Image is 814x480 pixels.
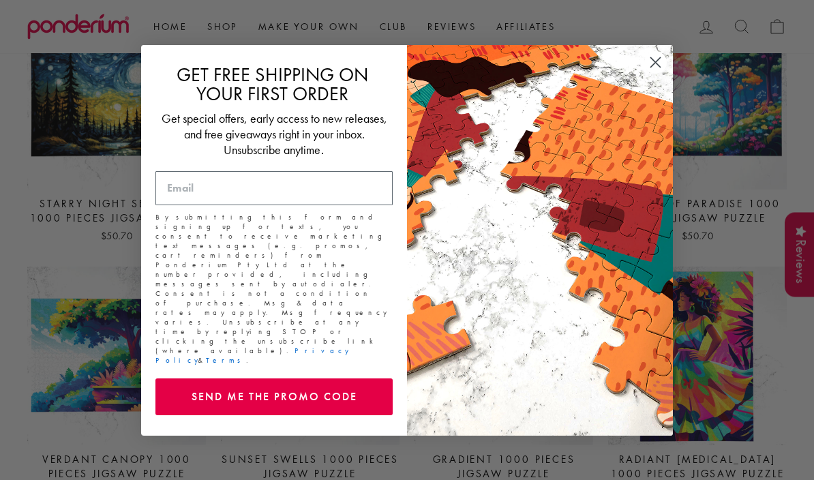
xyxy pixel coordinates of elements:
p: By submitting this form and signing up for texts, you consent to receive marketing text messages ... [155,212,393,365]
input: Email [155,171,393,205]
span: Unsubscribe anytime [224,142,320,157]
span: Get special offers, early access to new releases, and free giveaways right in your inbox. [162,110,387,142]
span: . [320,143,324,157]
a: Privacy Policy [155,346,348,365]
img: 463cf514-4bc2-4db9-8857-826b03b94972.jpeg [407,45,673,436]
button: SEND ME THE PROMO CODE [155,378,393,415]
a: Terms [206,355,246,365]
button: Close dialog [644,50,667,74]
span: GET FREE SHIPPING ON YOUR FIRST ORDER [177,63,368,106]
